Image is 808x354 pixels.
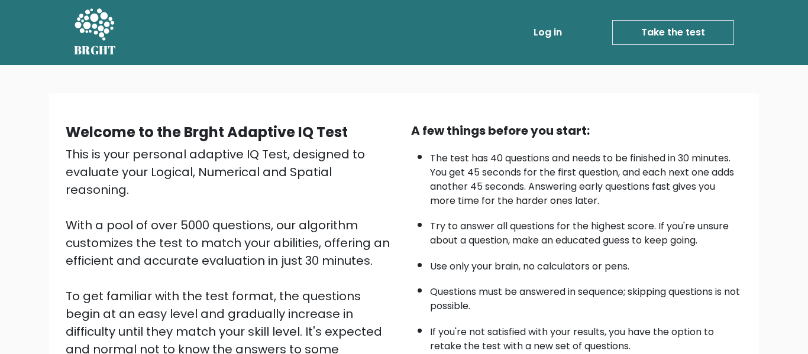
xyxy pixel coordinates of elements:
h5: BRGHT [74,43,117,57]
li: Questions must be answered in sequence; skipping questions is not possible. [430,279,742,313]
b: Welcome to the Brght Adaptive IQ Test [66,122,348,142]
li: Use only your brain, no calculators or pens. [430,254,742,274]
a: Log in [529,21,567,44]
li: Try to answer all questions for the highest score. If you're unsure about a question, make an edu... [430,213,742,248]
a: BRGHT [74,5,117,60]
li: The test has 40 questions and needs to be finished in 30 minutes. You get 45 seconds for the firs... [430,145,742,208]
li: If you're not satisfied with your results, you have the option to retake the test with a new set ... [430,319,742,353]
a: Take the test [612,20,734,45]
div: A few things before you start: [411,122,742,139]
